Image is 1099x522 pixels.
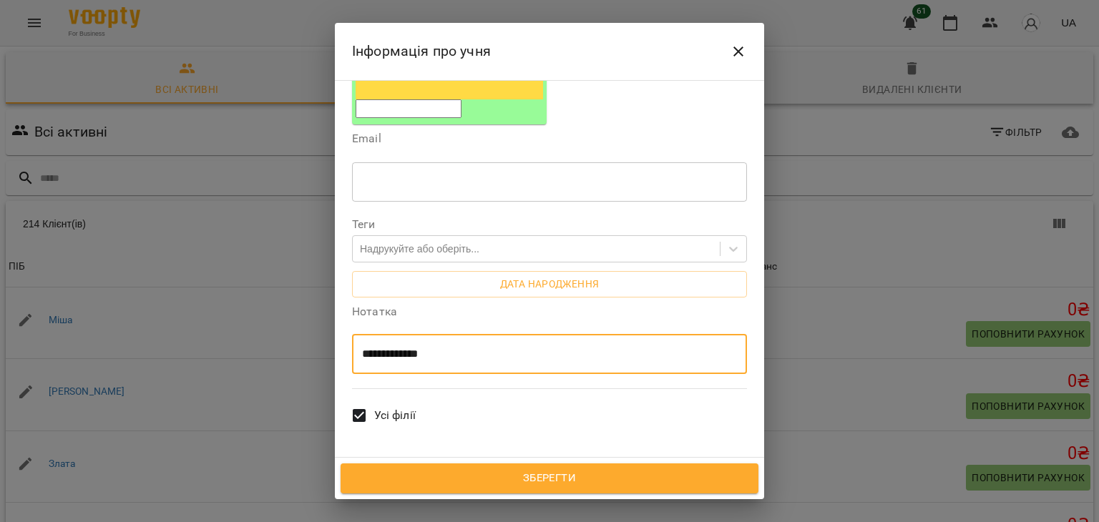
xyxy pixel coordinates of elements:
[363,275,736,292] span: Дата народження
[356,469,743,488] span: Зберегти
[721,34,756,69] button: Close
[352,219,747,230] label: Теги
[352,133,747,144] label: Email
[341,463,758,493] button: Зберегти
[352,306,747,317] label: Нотатка
[352,271,747,297] button: Дата народження
[374,407,416,424] span: Усі філії
[352,40,491,62] h6: Інформація про учня
[360,242,479,256] div: Надрукуйте або оберіть...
